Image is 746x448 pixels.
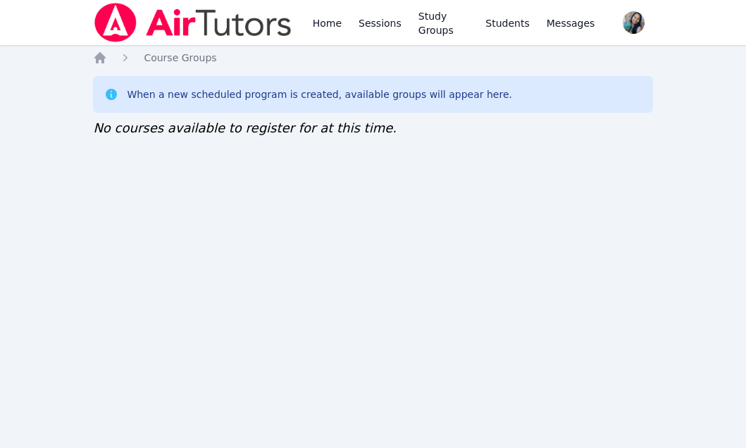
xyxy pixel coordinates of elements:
nav: Breadcrumb [93,51,652,65]
a: Course Groups [144,51,216,65]
div: When a new scheduled program is created, available groups will appear here. [127,87,512,101]
span: No courses available to register for at this time. [93,120,397,135]
img: Air Tutors [93,3,292,42]
span: Course Groups [144,52,216,63]
span: Messages [547,16,595,30]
